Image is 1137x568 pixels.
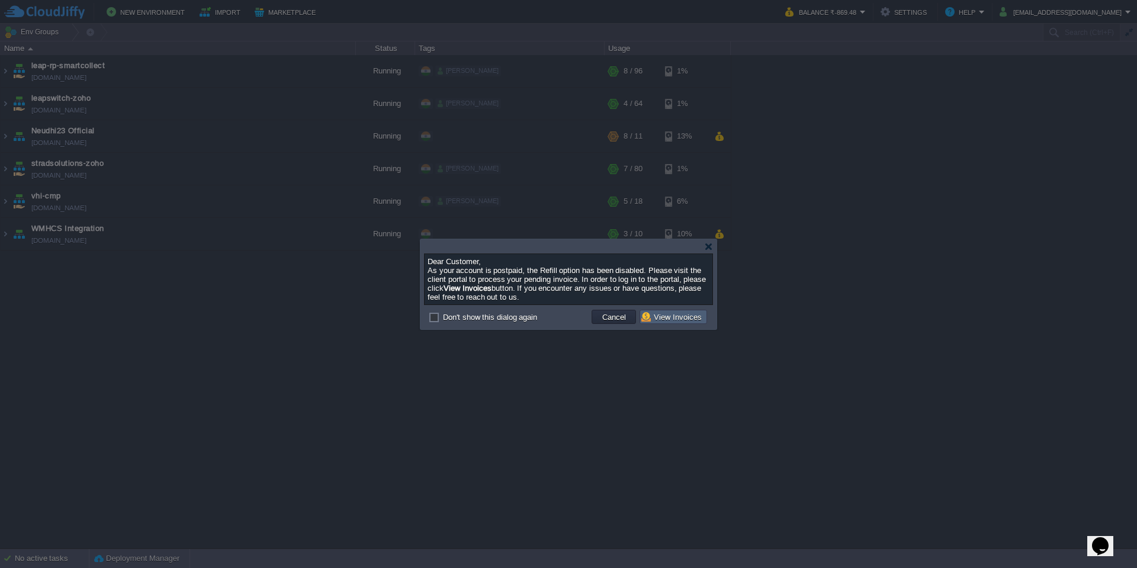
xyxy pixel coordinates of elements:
div: As your account is postpaid, the Refill option has been disabled. Please visit the client portal ... [428,257,709,301]
button: Cancel [599,312,629,322]
label: Don't show this dialog again [443,313,537,322]
p: Dear Customer, [428,257,709,266]
b: View Invoices [444,284,492,293]
iframe: chat widget [1087,521,1125,556]
button: View Invoices [641,312,705,322]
